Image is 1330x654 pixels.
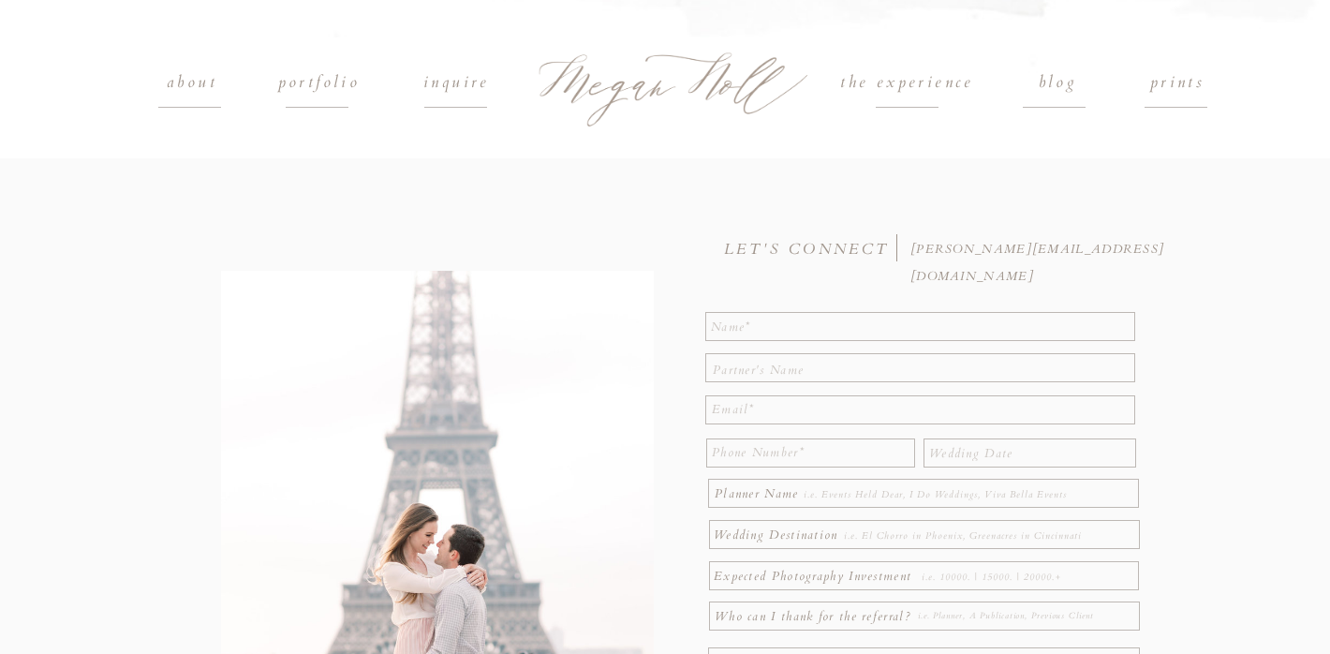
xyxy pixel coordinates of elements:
[715,481,803,508] p: Planner Name
[715,603,917,626] p: Who can I thank for the referral?
[149,69,235,97] a: about
[714,563,919,584] p: Expected Photography Investment
[804,69,1011,97] a: the experience
[256,69,382,97] a: portfolio
[714,522,838,543] p: Wedding Destination
[910,236,1172,252] a: [PERSON_NAME][EMAIL_ADDRESS][DOMAIN_NAME]
[393,69,520,97] a: Inquire
[995,69,1121,97] a: blog
[724,236,895,256] h3: LET'S CONNECT
[1134,69,1220,97] a: prints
